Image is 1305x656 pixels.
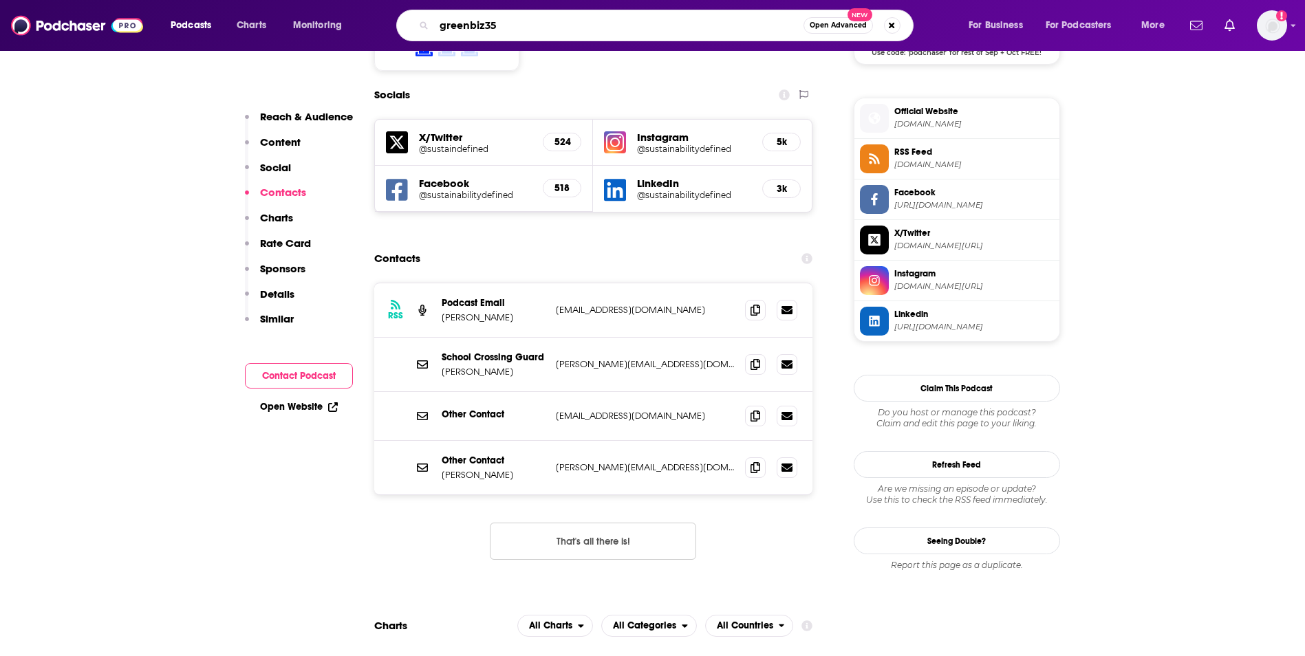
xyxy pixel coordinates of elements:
span: More [1141,16,1165,35]
button: Claim This Podcast [854,375,1060,402]
div: Report this page as a duplicate. [854,560,1060,571]
p: [PERSON_NAME] [442,366,545,378]
p: [PERSON_NAME] [442,469,545,481]
h2: Platforms [517,615,593,637]
h5: LinkedIn [637,177,751,190]
span: Linkedin [894,308,1054,320]
button: Nothing here. [490,523,696,560]
span: RSS Feed [894,146,1054,158]
span: Facebook [894,186,1054,199]
img: iconImage [604,131,626,153]
a: Official Website[DOMAIN_NAME] [860,104,1054,133]
a: Facebook[URL][DOMAIN_NAME] [860,185,1054,214]
button: Content [245,135,301,161]
svg: Add a profile image [1276,10,1287,21]
h3: RSS [388,310,403,321]
p: Sponsors [260,262,305,275]
div: Are we missing an episode or update? Use this to check the RSS feed immediately. [854,483,1060,505]
button: Open AdvancedNew [804,17,873,34]
h5: 3k [774,183,789,195]
button: open menu [283,14,360,36]
h5: 518 [554,182,570,194]
span: Do you host or manage this podcast? [854,407,1060,418]
button: Show profile menu [1257,10,1287,41]
p: Contacts [260,186,306,199]
span: Open Advanced [810,22,867,29]
p: Similar [260,312,294,325]
p: [EMAIL_ADDRESS][DOMAIN_NAME] [556,410,735,422]
a: RSS Feed[DOMAIN_NAME] [860,144,1054,173]
button: Charts [245,211,293,237]
span: Instagram [894,267,1054,280]
span: New [848,8,872,21]
button: Similar [245,312,294,338]
p: Podcast Email [442,297,545,309]
span: Charts [237,16,266,35]
p: [PERSON_NAME] [442,311,545,323]
button: open menu [161,14,229,36]
button: open menu [601,615,697,637]
h5: 5k [774,136,789,148]
button: open menu [517,615,593,637]
a: Seeing Double? [854,527,1060,554]
p: Details [260,287,294,300]
a: Show notifications dropdown [1219,14,1240,37]
span: Official Website [894,105,1054,118]
a: Linkedin[URL][DOMAIN_NAME] [860,307,1054,336]
span: Logged in as amooers [1257,10,1287,41]
p: [PERSON_NAME][EMAIL_ADDRESS][DOMAIN_NAME] [556,461,735,473]
h5: Instagram [637,131,751,144]
span: X/Twitter [894,227,1054,239]
a: @sustainabilitydefined [419,190,532,200]
span: https://www.facebook.com/sustainabilitydefined [894,200,1054,210]
h5: X/Twitter [419,131,532,144]
span: For Podcasters [1046,16,1112,35]
input: Search podcasts, credits, & more... [434,14,804,36]
img: User Profile [1257,10,1287,41]
button: open menu [705,615,794,637]
span: All Countries [717,621,773,631]
p: Rate Card [260,237,311,250]
button: Refresh Feed [854,451,1060,478]
span: sustainabilitydefined.com [894,119,1054,129]
p: Charts [260,211,293,224]
button: open menu [1037,14,1132,36]
span: twitter.com/sustaindefined [894,241,1054,251]
button: Contacts [245,186,306,211]
p: [PERSON_NAME][EMAIL_ADDRESS][DOMAIN_NAME] [556,358,735,370]
span: Podcasts [171,16,211,35]
p: Reach & Audience [260,110,353,123]
div: Claim and edit this page to your liking. [854,407,1060,429]
span: sustainabilitydefined.libsyn.com [894,160,1054,170]
span: instagram.com/sustainabilitydefined [894,281,1054,292]
h2: Contacts [374,245,420,272]
a: Show notifications dropdown [1185,14,1208,37]
div: Search podcasts, credits, & more... [409,10,927,41]
a: @sustainabilitydefined [637,190,751,200]
button: Contact Podcast [245,363,353,389]
a: @sustaindefined [419,144,532,154]
p: [EMAIL_ADDRESS][DOMAIN_NAME] [556,304,735,316]
p: School Crossing Guard [442,351,545,363]
a: Instagram[DOMAIN_NAME][URL] [860,266,1054,295]
img: Podchaser - Follow, Share and Rate Podcasts [11,12,143,39]
span: All Categories [613,621,676,631]
a: Open Website [260,401,338,413]
p: Content [260,135,301,149]
p: Other Contact [442,455,545,466]
a: Charts [228,14,274,36]
a: @sustainabilitydefined [637,144,751,154]
p: Other Contact [442,408,545,420]
span: All Charts [529,621,572,631]
h2: Countries [705,615,794,637]
button: Rate Card [245,237,311,262]
button: Reach & Audience [245,110,353,135]
button: Details [245,287,294,313]
h5: 524 [554,136,570,148]
h2: Charts [374,619,407,632]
